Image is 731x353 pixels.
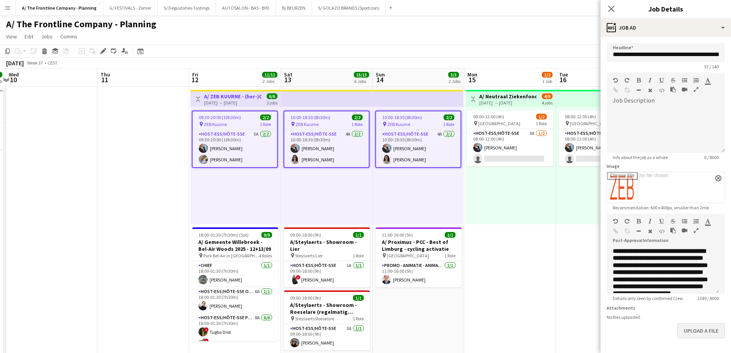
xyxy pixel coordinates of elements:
[636,218,641,224] button: Bold
[698,64,725,70] span: 57 / 140
[601,4,731,14] h3: Job Details
[262,72,277,78] span: 11/11
[677,323,725,338] button: Upload a file
[693,227,699,234] button: Fullscreen
[48,60,58,66] div: CEST
[467,111,553,166] app-job-card: 08:00-12:00 (4h)1/2 [GEOGRAPHIC_DATA]1 RoleHost-ess/Hôte-sse3A1/208:00-12:00 (4h)[PERSON_NAME]
[6,18,156,30] h1: A/ The Frontline Company - Planning
[204,121,227,127] span: ZEB Kuurne
[624,218,630,224] button: Redo
[352,114,363,120] span: 2/2
[467,129,553,166] app-card-role: Host-ess/Hôte-sse3A1/208:00-12:00 (4h)[PERSON_NAME]
[60,33,78,40] span: Comms
[670,86,676,93] button: Paste as plain text
[659,77,664,83] button: Underline
[607,305,635,311] label: Attachments
[636,228,641,234] button: Horizontal Line
[103,0,158,15] button: G/ FESTIVALS - Zomer
[376,227,462,287] app-job-card: 11:00-16:00 (5h)1/1A/ Proximus - PCC - Best of Limburg - cycling activatie [GEOGRAPHIC_DATA]1 Rol...
[387,253,429,259] span: [GEOGRAPHIC_DATA]
[353,253,364,259] span: 1 Role
[284,324,370,350] app-card-role: Host-ess/Hôte-sse3A1/109:00-18:00 (9h)[PERSON_NAME]
[444,253,455,259] span: 1 Role
[636,87,641,93] button: Horizontal Line
[353,295,364,301] span: 1/1
[479,93,536,100] h3: A/ Neutraal Ziekenfonds Vlaanderen (NZVL) - [GEOGRAPHIC_DATA] - 15-18/09
[192,71,198,78] span: Fri
[284,302,370,315] h3: A/Steylaerts - Showroom - Roeselare (regelmatig terugkerende opdracht)
[284,290,370,350] app-job-card: 09:00-18:00 (9h)1/1A/Steylaerts - Showroom - Roeselare (regelmatig terugkerende opdracht) Steylae...
[192,287,278,313] app-card-role: Host-ess/Hôte-sse Onthaal-Accueill6A1/118:00-01:30 (7h30m)[PERSON_NAME]
[41,33,53,40] span: Jobs
[559,111,645,166] app-job-card: 08:00-12:00 (4h)1/2 [GEOGRAPHIC_DATA]1 RoleHost-ess/Hôte-sse3A1/208:00-12:00 (4h)[PERSON_NAME]
[607,314,725,320] div: No files uploaded.
[38,31,56,41] a: Jobs
[682,218,687,224] button: Unordered List
[607,154,674,160] span: Info about the job as a whole
[542,93,553,99] span: 4/8
[693,77,699,83] button: Ordered List
[670,218,676,224] button: Strikethrough
[290,295,321,301] span: 09:00-18:00 (9h)
[101,71,110,78] span: Thu
[290,114,330,120] span: 10:00-18:30 (8h30m)
[559,71,568,78] span: Tue
[284,227,370,287] app-job-card: 09:00-18:00 (9h)1/1A/Steylaerts - Showroom - Lier Steylaerts Lier1 RoleHost-ess/Hôte-sse1A1/109:0...
[375,75,385,84] span: 14
[705,77,710,83] button: Text Color
[354,78,369,84] div: 6 Jobs
[682,227,687,234] button: Insert video
[296,275,300,280] span: !
[670,77,676,83] button: Strikethrough
[478,121,520,126] span: [GEOGRAPHIC_DATA]
[691,295,725,301] span: 2349 / 8000
[260,121,271,127] span: 1 Role
[192,239,278,252] h3: A/ Gemeente Willebroek - Bel-Air Woods 2025 - 12+13/09
[536,114,547,119] span: 1/2
[542,99,553,106] div: 4 jobs
[382,114,422,120] span: 10:00-18:30 (8h30m)
[25,33,33,40] span: Edit
[376,239,462,252] h3: A/ Proximus - PCC - Best of Limburg - cycling activatie
[353,316,364,322] span: 1 Role
[682,86,687,93] button: Insert video
[445,232,455,238] span: 1/1
[354,72,369,78] span: 15/15
[353,232,364,238] span: 1/1
[448,72,459,78] span: 3/3
[312,0,386,15] button: S/ GOLAZO BRANDS (Sportizon)
[624,77,630,83] button: Redo
[284,130,369,167] app-card-role: Host-ess/Hôte-sse4A2/210:00-18:30 (8h30m)[PERSON_NAME][PERSON_NAME]
[204,327,209,332] span: !
[705,218,710,224] button: Text Color
[479,100,536,106] div: [DATE] → [DATE]
[559,129,645,166] app-card-role: Host-ess/Hôte-sse3A1/208:00-12:00 (4h)[PERSON_NAME]
[192,261,278,287] app-card-role: Chief1/118:00-01:30 (7h30m)[PERSON_NAME]
[558,75,568,84] span: 16
[670,227,676,234] button: Paste as plain text
[16,0,103,15] button: A/ The Frontline Company - Planning
[8,75,19,84] span: 10
[375,111,461,168] div: 10:00-18:30 (8h30m)2/2 ZEB Kuurne1 RoleHost-ess/Hôte-sse4A2/210:00-18:30 (8h30m)[PERSON_NAME][PER...
[262,78,277,84] div: 2 Jobs
[192,227,278,341] div: 18:00-01:30 (7h30m) (Sat)9/9A/ Gemeente Willebroek - Bel-Air Woods 2025 - 12+13/09 Park Bel-Air i...
[693,86,699,93] button: Fullscreen
[698,154,725,160] span: 0 / 8000
[204,100,261,106] div: [DATE] → [DATE]
[443,121,454,127] span: 1 Role
[647,218,653,224] button: Italic
[542,72,553,78] span: 1/2
[613,77,618,83] button: Undo
[284,261,370,287] app-card-role: Host-ess/Hôte-sse1A1/109:00-18:00 (9h)![PERSON_NAME]
[536,121,547,126] span: 1 Role
[659,228,664,234] button: HTML Code
[267,93,277,99] span: 6/6
[601,18,731,37] div: Job Ad
[376,261,462,287] app-card-role: Promo - Animatie - Animation1/111:00-16:00 (5h)[PERSON_NAME]
[99,75,110,84] span: 11
[284,111,370,168] app-job-card: 10:00-18:30 (8h30m)2/2 ZEB Kuurne1 RoleHost-ess/Hôte-sse4A2/210:00-18:30 (8h30m)[PERSON_NAME][PER...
